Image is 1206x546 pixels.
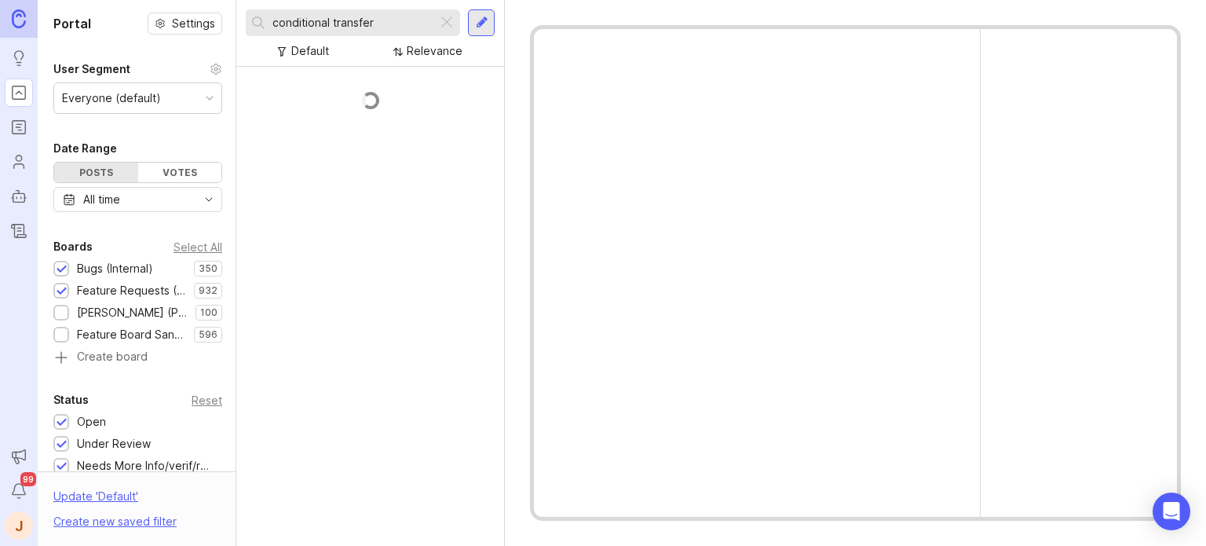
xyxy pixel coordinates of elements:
[77,304,188,321] div: [PERSON_NAME] (Public)
[83,191,120,208] div: All time
[199,284,217,297] p: 932
[5,442,33,471] button: Announcements
[77,282,186,299] div: Feature Requests (Internal)
[407,42,462,60] div: Relevance
[12,9,26,27] img: Canny Home
[5,511,33,540] button: J
[77,260,153,277] div: Bugs (Internal)
[62,90,161,107] div: Everyone (default)
[291,42,329,60] div: Default
[77,435,151,453] div: Under Review
[172,16,215,31] span: Settings
[200,306,217,319] p: 100
[196,193,221,206] svg: toggle icon
[5,477,33,505] button: Notifications
[199,262,217,275] p: 350
[20,472,36,486] span: 99
[77,326,186,343] div: Feature Board Sandbox [DATE]
[53,237,93,256] div: Boards
[54,163,138,182] div: Posts
[77,413,106,431] div: Open
[1153,493,1190,530] div: Open Intercom Messenger
[272,14,431,31] input: Search...
[53,14,91,33] h1: Portal
[138,163,222,182] div: Votes
[5,79,33,107] a: Portal
[5,182,33,211] a: Autopilot
[174,243,222,251] div: Select All
[53,139,117,158] div: Date Range
[53,513,177,530] div: Create new saved filter
[148,13,222,35] button: Settings
[53,488,138,513] div: Update ' Default '
[53,60,130,79] div: User Segment
[192,396,222,405] div: Reset
[5,217,33,245] a: Changelog
[5,148,33,176] a: Users
[53,390,89,409] div: Status
[199,328,217,341] p: 596
[5,113,33,141] a: Roadmaps
[53,351,222,365] a: Create board
[5,44,33,72] a: Ideas
[77,457,214,475] div: Needs More Info/verif/repro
